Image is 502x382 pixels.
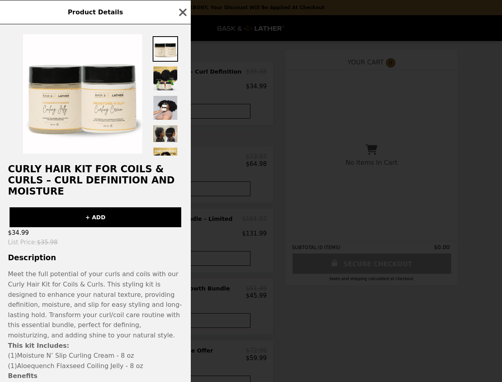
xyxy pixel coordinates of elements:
[153,147,178,172] img: Thumbnail 5
[8,270,182,339] span: Meet the full potential of your curls and coils with our Curly Hair Kit for Coils & Curls. This s...
[8,362,17,370] span: (1)
[68,8,123,16] span: Product Details
[153,66,178,91] img: Thumbnail 2
[153,95,178,121] img: Thumbnail 3
[8,342,69,349] strong: This kit Includes:
[153,36,178,62] img: Thumbnail 1
[10,207,181,227] button: + ADD
[23,34,142,154] img: Default Title
[153,125,178,143] img: Thumbnail 4
[8,372,37,380] strong: Benefits
[37,239,58,246] span: $35.98
[17,352,134,359] span: Moisture N’ Slip Curling Cream - 8 oz
[8,352,17,359] span: (1)
[17,362,143,370] span: Aloequench Flaxseed Coiling Jelly - 8 oz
